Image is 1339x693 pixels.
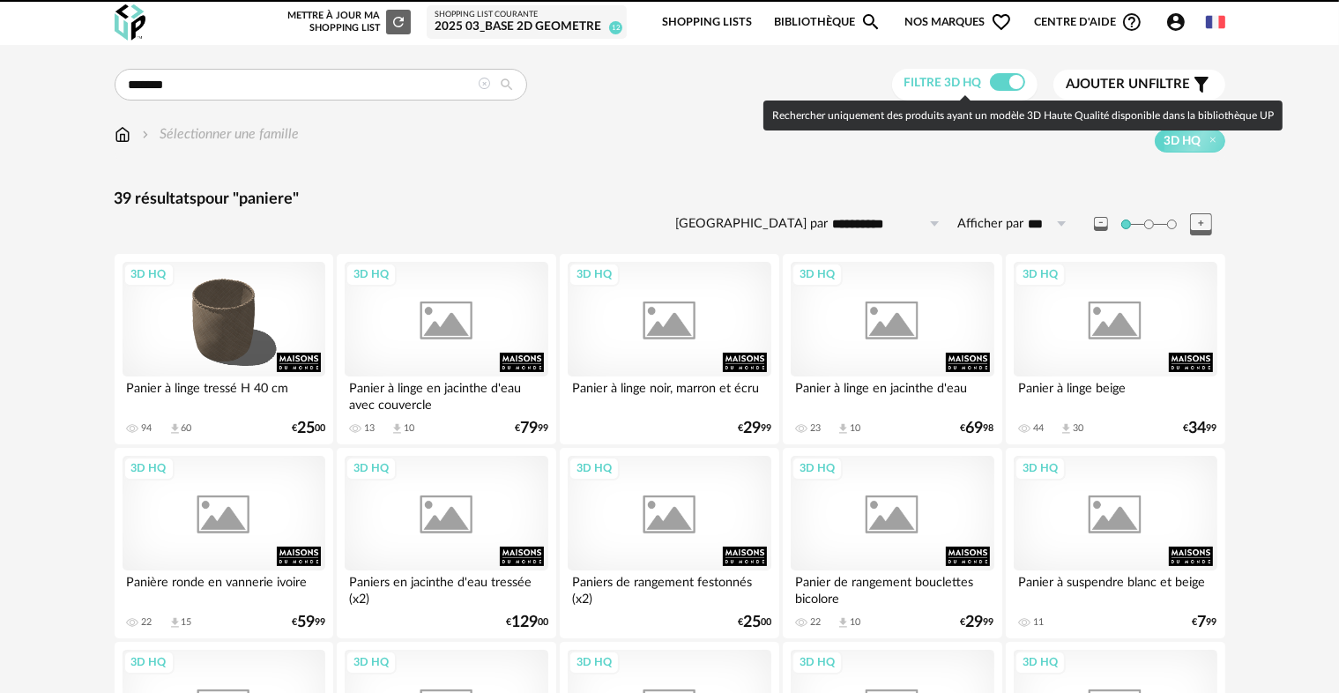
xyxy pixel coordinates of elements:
span: Nos marques [904,2,1012,43]
span: filtre [1067,76,1191,93]
button: Ajouter unfiltre Filter icon [1053,70,1225,100]
span: Magnify icon [860,11,882,33]
span: Heart Outline icon [991,11,1012,33]
a: BibliothèqueMagnify icon [774,2,882,43]
img: svg+xml;base64,PHN2ZyB3aWR0aD0iMTYiIGhlaWdodD0iMTYiIHZpZXdCb3g9IjAgMCAxNiAxNiIgZmlsbD0ibm9uZSIgeG... [138,124,152,145]
span: Filtre 3D HQ [904,77,982,89]
span: Account Circle icon [1165,11,1187,33]
span: Help Circle Outline icon [1121,11,1142,33]
div: Mettre à jour ma Shopping List [284,10,411,34]
a: Shopping List courante 2025 03_Base 2D Geometre 12 [435,10,619,35]
span: Refresh icon [391,17,406,26]
span: 3D HQ [1164,133,1201,149]
span: Filter icon [1191,74,1212,95]
span: Account Circle icon [1165,11,1194,33]
span: Centre d'aideHelp Circle Outline icon [1034,11,1142,33]
img: fr [1206,12,1225,32]
div: Rechercher uniquement des produits ayant un modèle 3D Haute Qualité disponible dans la bibliothèq... [763,101,1283,130]
div: Sélectionner une famille [138,124,300,145]
img: svg+xml;base64,PHN2ZyB3aWR0aD0iMTYiIGhlaWdodD0iMTciIHZpZXdCb3g9IjAgMCAxNiAxNyIgZmlsbD0ibm9uZSIgeG... [115,124,130,145]
span: Ajouter un [1067,78,1149,91]
div: Shopping List courante [435,10,619,20]
div: 2025 03_Base 2D Geometre [435,19,619,35]
span: 12 [609,21,622,34]
a: Shopping Lists [662,2,752,43]
img: OXP [115,4,145,41]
